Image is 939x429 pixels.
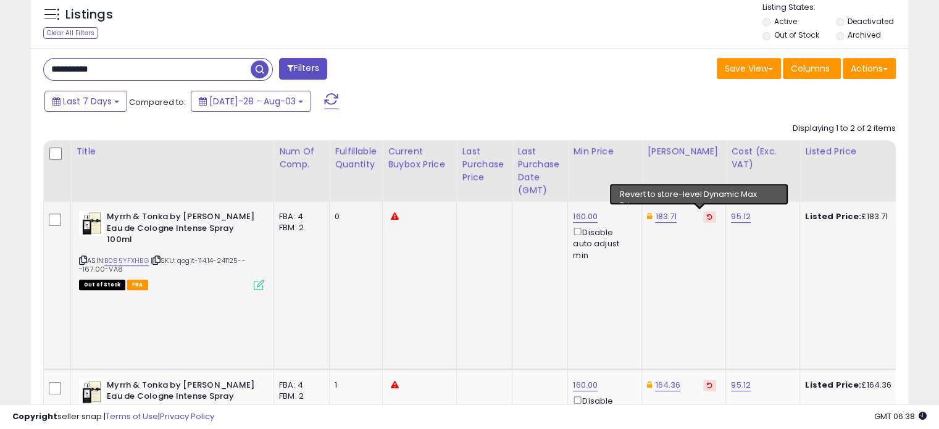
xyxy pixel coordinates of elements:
[573,145,636,158] div: Min Price
[104,256,149,266] a: B085YFXHBG
[279,391,320,402] div: FBM: 2
[335,211,373,222] div: 0
[774,16,797,27] label: Active
[731,210,751,223] a: 95.12
[805,379,861,391] b: Listed Price:
[847,16,893,27] label: Deactivated
[783,58,841,79] button: Columns
[843,58,896,79] button: Actions
[462,145,507,184] div: Last Purchase Price
[106,410,158,422] a: Terms of Use
[12,410,57,422] strong: Copyright
[647,381,652,389] i: This overrides the store level Dynamic Max Price for this listing
[107,380,257,417] b: Myrrh & Tonka by [PERSON_NAME] Eau de Cologne Intense Spray 100ml
[847,30,880,40] label: Archived
[388,145,451,171] div: Current Buybox Price
[731,145,795,171] div: Cost (Exc. VAT)
[791,62,830,75] span: Columns
[79,280,125,290] span: All listings that are currently out of stock and unavailable for purchase on Amazon
[805,211,908,222] div: £183.71
[774,30,819,40] label: Out of Stock
[279,145,324,171] div: Num of Comp.
[107,211,257,249] b: Myrrh & Tonka by [PERSON_NAME] Eau de Cologne Intense Spray 100ml
[655,379,680,391] a: 164.36
[793,123,896,135] div: Displaying 1 to 2 of 2 items
[79,256,246,274] span: | SKU: qogit-114.14-241125---167.00-VA8
[335,380,373,391] div: 1
[647,145,720,158] div: [PERSON_NAME]
[44,91,127,112] button: Last 7 Days
[805,380,908,391] div: £164.36
[279,211,320,222] div: FBA: 4
[279,58,327,80] button: Filters
[335,145,377,171] div: Fulfillable Quantity
[805,145,912,158] div: Listed Price
[79,380,104,404] img: 41rUzwacFmL._SL40_.jpg
[160,410,214,422] a: Privacy Policy
[79,211,264,289] div: ASIN:
[573,225,632,261] div: Disable auto adjust min
[707,382,712,388] i: Revert to store-level Dynamic Max Price
[805,210,861,222] b: Listed Price:
[279,380,320,391] div: FBA: 4
[717,58,781,79] button: Save View
[129,96,186,108] span: Compared to:
[191,91,311,112] button: [DATE]-28 - Aug-03
[762,2,908,14] p: Listing States:
[127,280,148,290] span: FBA
[874,410,927,422] span: 2025-08-11 06:38 GMT
[209,95,296,107] span: [DATE]-28 - Aug-03
[65,6,113,23] h5: Listings
[655,210,677,223] a: 183.71
[517,145,562,197] div: Last Purchase Date (GMT)
[12,411,214,423] div: seller snap | |
[573,379,598,391] a: 160.00
[573,210,598,223] a: 160.00
[731,379,751,391] a: 95.12
[43,27,98,39] div: Clear All Filters
[76,145,269,158] div: Title
[79,211,104,236] img: 41rUzwacFmL._SL40_.jpg
[279,222,320,233] div: FBM: 2
[63,95,112,107] span: Last 7 Days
